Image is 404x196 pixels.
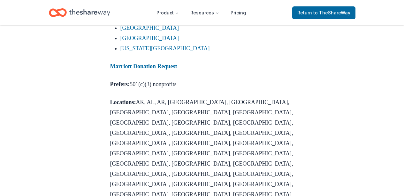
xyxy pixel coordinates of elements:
nav: Main [151,5,251,20]
a: Returnto TheShareWay [292,6,355,19]
a: Pricing [225,6,251,19]
strong: Locations: [110,99,136,105]
strong: Prefers: [110,81,130,87]
p: 501(c)(3) nonprofits [110,79,294,89]
a: [US_STATE][GEOGRAPHIC_DATA] [120,45,210,52]
span: to TheShareWay [313,10,350,15]
a: [GEOGRAPHIC_DATA] [120,25,179,31]
a: [GEOGRAPHIC_DATA] [120,35,179,41]
a: Marriott Donation Request [110,63,177,69]
button: Product [151,6,184,19]
span: Return [297,9,350,17]
button: Resources [185,6,224,19]
a: Home [49,5,110,20]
